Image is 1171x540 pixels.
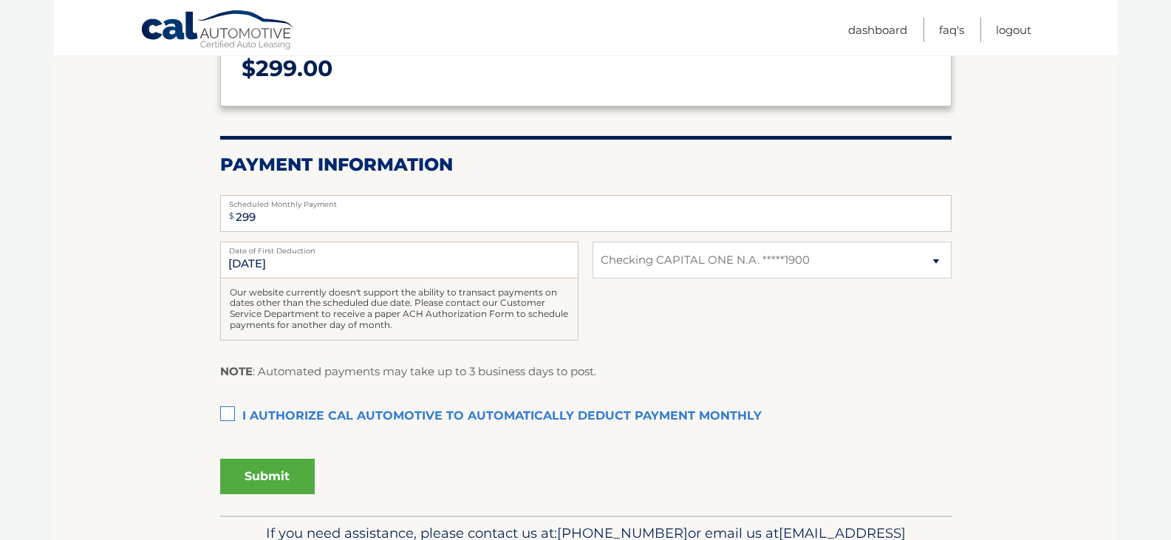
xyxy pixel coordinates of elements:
a: Cal Automotive [140,10,296,52]
strong: NOTE [220,364,253,378]
label: I authorize cal automotive to automatically deduct payment monthly [220,402,952,431]
h2: Payment Information [220,154,952,176]
p: $ [242,49,930,89]
div: Our website currently doesn't support the ability to transact payments on dates other than the sc... [220,278,578,341]
input: Payment Amount [220,195,952,232]
input: Payment Date [220,242,578,278]
label: Date of First Deduction [220,242,578,253]
label: Scheduled Monthly Payment [220,195,952,207]
span: 299.00 [256,55,332,82]
p: : Automated payments may take up to 3 business days to post. [220,362,596,381]
a: Dashboard [848,18,907,42]
span: $ [225,199,239,233]
button: Submit [220,459,315,494]
a: FAQ's [939,18,964,42]
a: Logout [996,18,1031,42]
